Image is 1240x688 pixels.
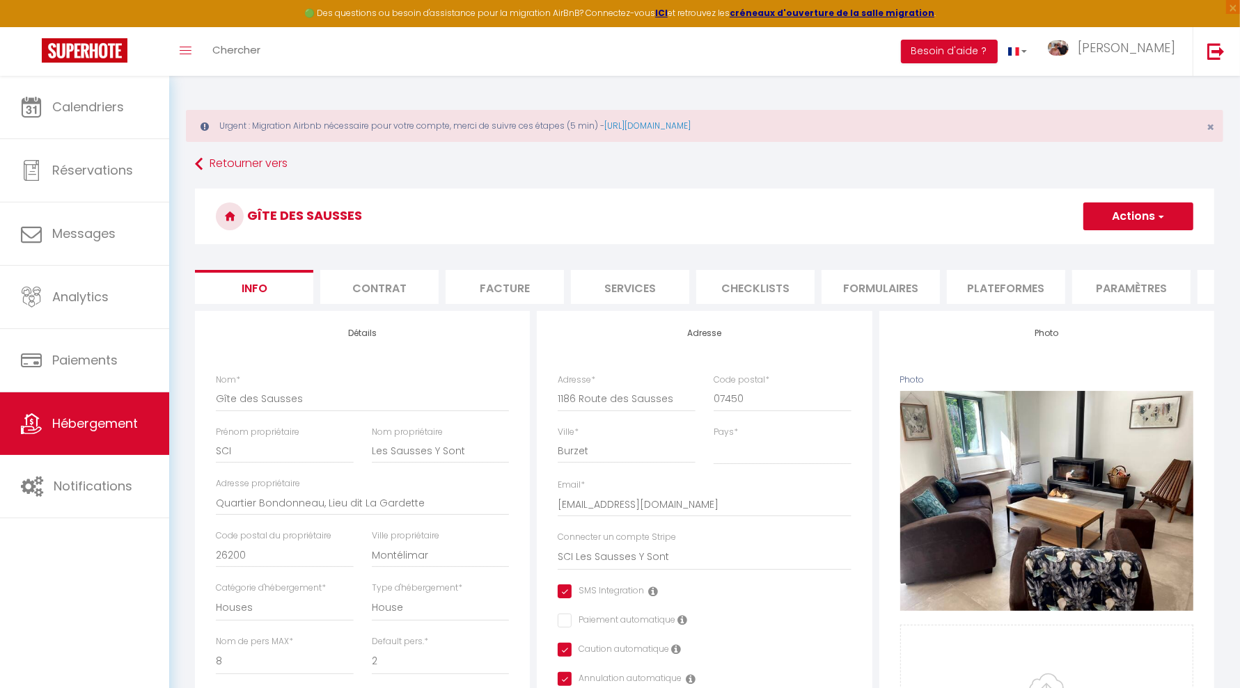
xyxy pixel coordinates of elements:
[558,531,676,544] label: Connecter un compte Stripe
[1072,270,1191,304] li: Paramètres
[11,6,53,47] button: Ouvrir le widget de chat LiveChat
[1207,42,1225,60] img: logout
[1048,40,1069,56] img: ...
[372,582,462,595] label: Type d'hébergement
[822,270,940,304] li: Formulaires
[216,582,326,595] label: Catégorie d'hébergement
[696,270,815,304] li: Checklists
[216,374,240,387] label: Nom
[571,270,689,304] li: Services
[320,270,439,304] li: Contrat
[216,426,299,439] label: Prénom propriétaire
[52,288,109,305] span: Analytics
[1037,27,1193,76] a: ... [PERSON_NAME]
[216,529,331,543] label: Code postal du propriétaire
[372,426,443,439] label: Nom propriétaire
[1207,121,1214,134] button: Close
[186,110,1223,142] div: Urgent : Migration Airbnb nécessaire pour votre compte, merci de suivre ces étapes (5 min) -
[216,477,300,490] label: Adresse propriétaire
[54,477,132,495] span: Notifications
[195,270,313,304] li: Info
[558,374,595,387] label: Adresse
[195,189,1214,244] h3: Gîte des Sausses
[714,426,738,439] label: Pays
[202,27,271,76] a: Chercher
[900,328,1193,338] h4: Photo
[212,42,260,57] span: Chercher
[372,635,428,648] label: Default pers.
[446,270,564,304] li: Facture
[52,98,124,115] span: Calendriers
[558,479,585,492] label: Email
[1078,39,1175,56] span: [PERSON_NAME]
[52,351,118,369] span: Paiements
[572,643,669,658] label: Caution automatique
[42,38,127,63] img: Super Booking
[195,152,1214,177] a: Retourner vers
[947,270,1065,304] li: Plateformes
[900,374,925,387] label: Photo
[1207,118,1214,136] span: ×
[655,7,668,19] a: ICI
[52,225,116,242] span: Messages
[714,374,769,387] label: Code postal
[730,7,934,19] a: créneaux d'ouverture de la salle migration
[52,415,138,432] span: Hébergement
[216,635,293,648] label: Nom de pers MAX
[558,426,579,439] label: Ville
[901,40,998,63] button: Besoin d'aide ?
[372,529,439,543] label: Ville propriétaire
[1181,625,1230,678] iframe: Chat
[216,328,509,338] h4: Détails
[52,161,133,179] span: Réservations
[558,328,851,338] h4: Adresse
[572,614,675,629] label: Paiement automatique
[1083,202,1193,230] button: Actions
[604,120,691,131] a: [URL][DOMAIN_NAME]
